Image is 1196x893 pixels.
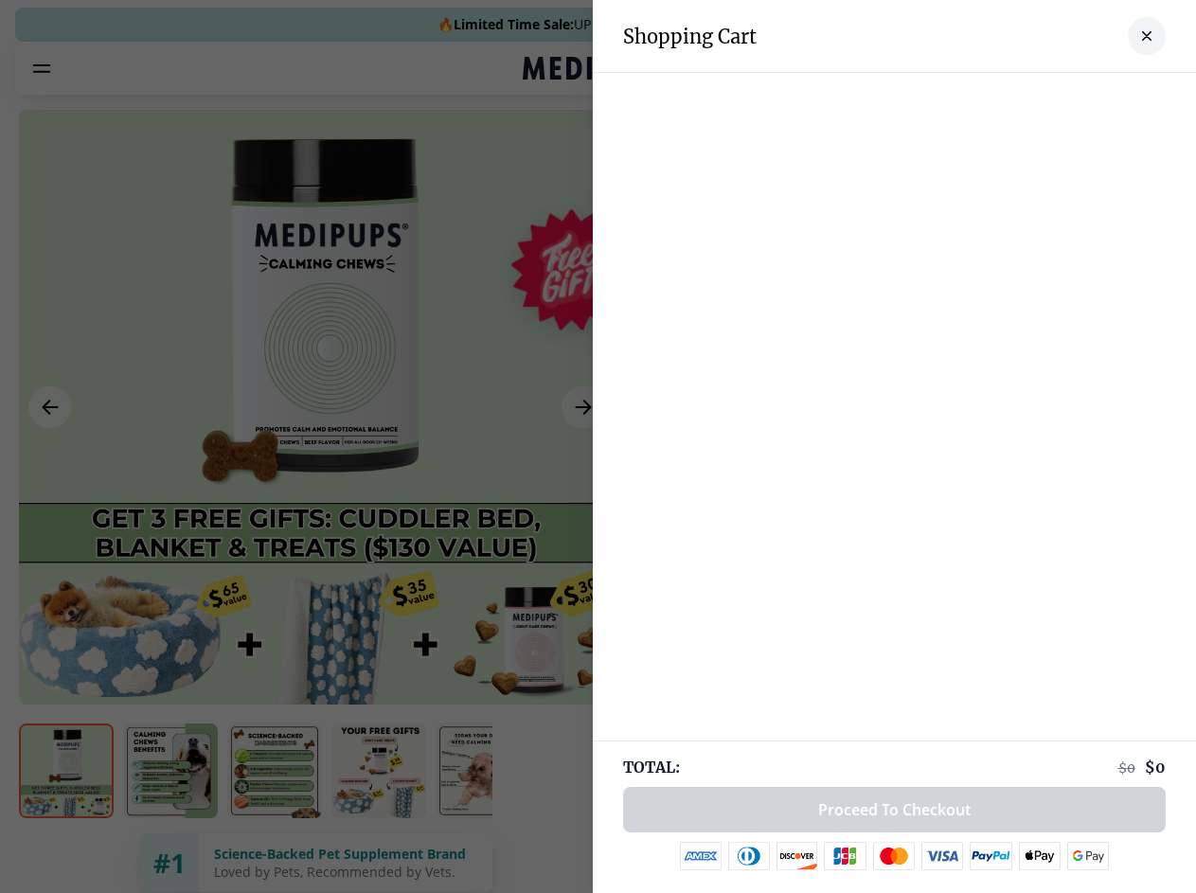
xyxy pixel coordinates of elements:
[1019,842,1061,870] img: apple
[1118,759,1135,777] span: $ 0
[873,842,915,870] img: mastercard
[921,842,963,870] img: visa
[777,842,818,870] img: discover
[970,842,1012,870] img: paypal
[623,757,680,777] span: TOTAL:
[728,842,770,870] img: diners-club
[1128,17,1166,55] button: close-cart
[1145,758,1166,777] span: $ 0
[1067,842,1110,870] img: google
[623,25,757,48] h3: Shopping Cart
[680,842,722,870] img: amex
[824,842,866,870] img: jcb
